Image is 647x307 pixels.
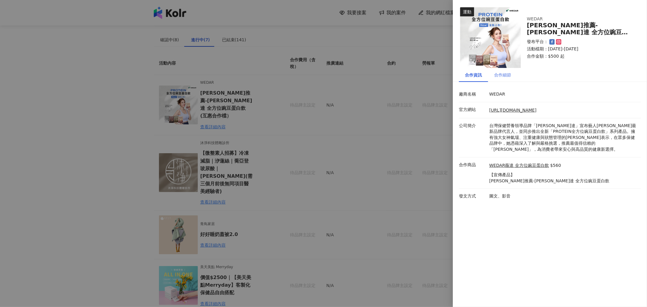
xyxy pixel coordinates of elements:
[489,123,638,153] p: 台灣保健營養領導品牌「[PERSON_NAME]達」宣布藝人[PERSON_NAME]最新品牌代言人，並同步推出全新「PROTEIN全方位豌豆蛋白飲」系列產品。擁有強大女神氣場、注重健康與狀態管...
[527,16,624,22] div: WEDAR
[527,46,634,52] p: 活動檔期：[DATE]-[DATE]
[459,162,486,168] p: 合作商品
[459,193,486,199] p: 發文方式
[459,107,486,113] p: 官方網站
[489,163,549,169] a: WEDAR薇達 全方位豌豆蛋白飲
[460,7,474,16] div: 運動
[489,193,638,199] p: 圖文、影音
[489,108,537,113] a: [URL][DOMAIN_NAME]
[460,7,521,68] img: WEDAR薇達 全方位豌豆蛋白飲
[527,39,548,45] p: 發布平台：
[489,172,609,184] p: 【宣傳產品】 [PERSON_NAME]推薦-[PERSON_NAME]達 全方位豌豆蛋白飲
[465,72,482,78] div: 合作資訊
[550,163,561,169] p: $560
[459,123,486,129] p: 公司簡介
[494,72,511,78] div: 合作細節
[527,53,634,59] p: 合作金額： $500 起
[489,91,638,97] p: WEDAR
[459,91,486,97] p: 廠商名稱
[527,22,634,36] div: [PERSON_NAME]推薦-[PERSON_NAME]達 全方位豌豆蛋白飲 (互惠合作檔）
